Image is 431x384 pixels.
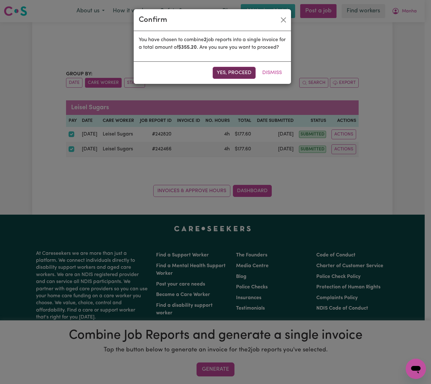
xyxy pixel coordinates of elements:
[139,14,167,26] div: Confirm
[139,37,286,50] span: You have chosen to combine job reports into a single invoice for a total amount of . Are you sure...
[406,359,426,379] iframe: Button to launch messaging window
[278,15,288,25] button: Close
[204,37,207,42] b: 2
[258,67,286,79] button: Dismiss
[178,45,197,50] b: $ 355.20
[213,67,256,79] button: Yes, proceed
